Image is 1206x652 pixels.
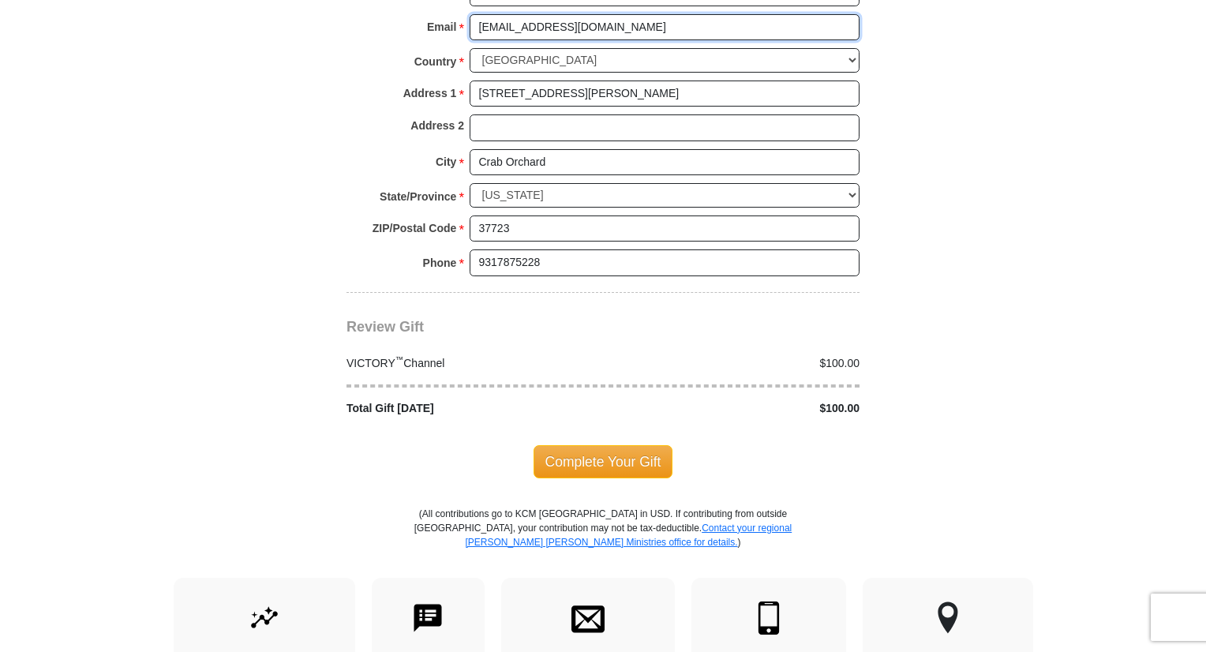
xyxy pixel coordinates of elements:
strong: Country [414,51,457,73]
img: give-by-stock.svg [248,601,281,635]
strong: State/Province [380,185,456,208]
strong: Phone [423,252,457,274]
div: Total Gift [DATE] [339,400,604,417]
span: Review Gift [346,319,424,335]
strong: ZIP/Postal Code [373,217,457,239]
div: $100.00 [603,400,868,417]
p: (All contributions go to KCM [GEOGRAPHIC_DATA] in USD. If contributing from outside [GEOGRAPHIC_D... [414,507,792,578]
strong: Address 1 [403,82,457,104]
strong: City [436,151,456,173]
img: mobile.svg [752,601,785,635]
strong: Email [427,16,456,38]
div: $100.00 [603,355,868,372]
sup: ™ [395,354,404,364]
img: text-to-give.svg [411,601,444,635]
span: Complete Your Gift [534,445,673,478]
img: other-region [937,601,959,635]
a: Contact your regional [PERSON_NAME] [PERSON_NAME] Ministries office for details. [465,523,792,548]
div: VICTORY Channel [339,355,604,372]
img: envelope.svg [571,601,605,635]
strong: Address 2 [410,114,464,137]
